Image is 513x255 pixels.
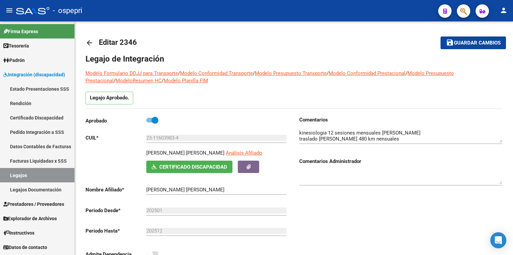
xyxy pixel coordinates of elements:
div: Open Intercom Messenger [490,232,506,248]
h3: Comentarios Administrador [299,158,502,165]
mat-icon: arrow_back [85,39,94,47]
span: Firma Express [3,28,38,35]
span: Análisis Afiliado [226,150,262,156]
a: Modelo Conformidad Prestacional [329,70,405,76]
p: CUIL [85,134,146,142]
span: Certificado Discapacidad [159,164,227,170]
a: Modelo Formulario DDJJ para Transporte [85,70,178,76]
span: Datos de contacto [3,244,47,251]
p: Aprobado [85,117,146,124]
p: [PERSON_NAME] [PERSON_NAME] [146,149,224,157]
span: Instructivos [3,229,34,237]
a: Modelo Presupuesto Transporte [255,70,327,76]
button: Certificado Discapacidad [146,161,232,173]
p: Nombre Afiliado [85,186,146,193]
p: Periodo Hasta [85,227,146,235]
span: Editar 2346 [99,38,137,47]
h3: Comentarios [299,116,502,123]
span: Prestadores / Proveedores [3,200,64,208]
span: - ospepri [53,3,82,18]
a: ModeloResumen HC [116,78,162,84]
span: Explorador de Archivos [3,215,57,222]
p: Legajo Aprobado. [85,92,133,104]
h1: Legajo de Integración [85,54,502,64]
mat-icon: person [500,6,508,14]
span: Integración (discapacidad) [3,71,65,78]
p: Periodo Desde [85,207,146,214]
button: Guardar cambios [441,36,506,49]
a: Modelo Conformidad Transporte [180,70,253,76]
span: Padrón [3,57,25,64]
span: Guardar cambios [454,40,501,46]
a: Modelo Planilla FIM [164,78,208,84]
span: Tesorería [3,42,29,50]
mat-icon: menu [5,6,13,14]
mat-icon: save [446,38,454,47]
